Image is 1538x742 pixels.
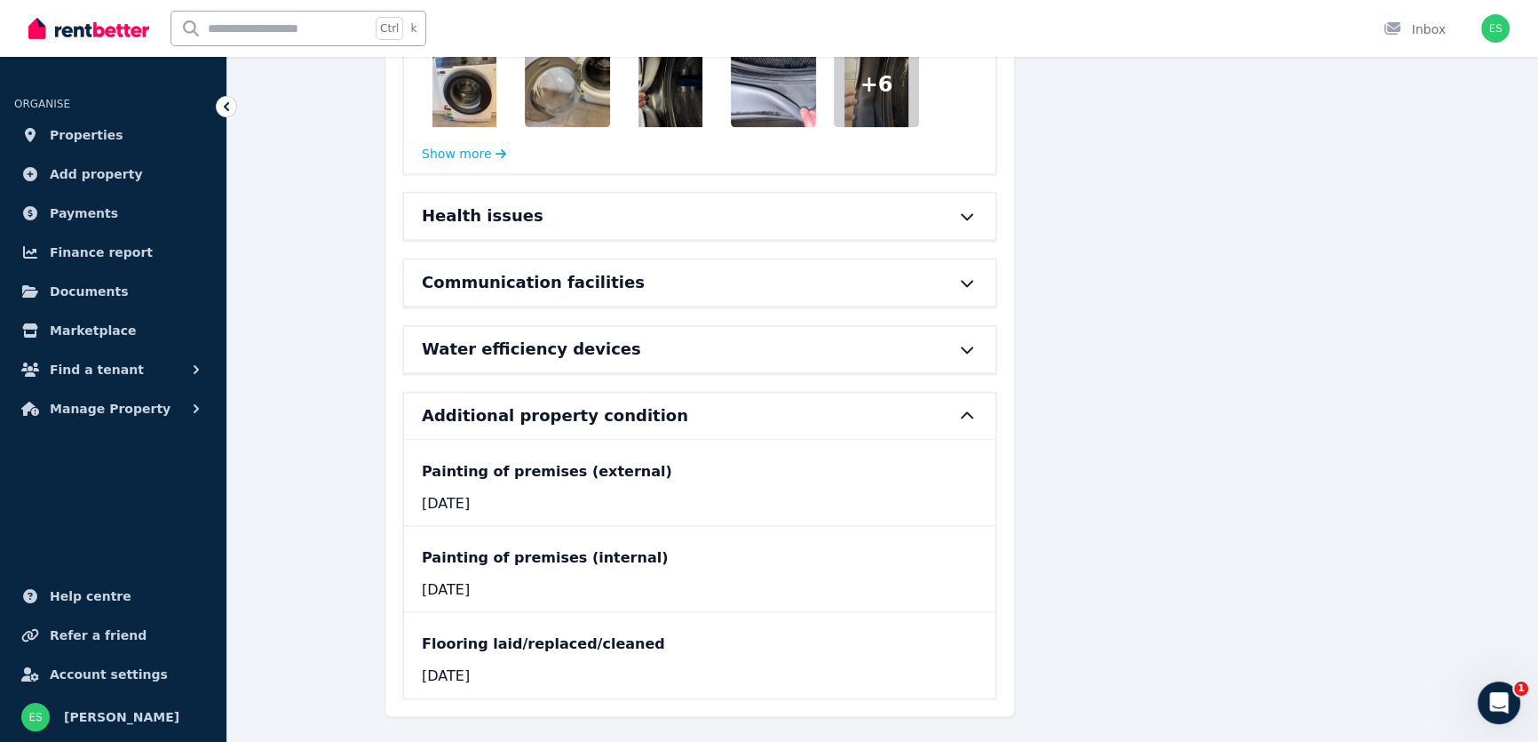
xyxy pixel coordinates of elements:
[422,203,543,228] h6: Health issues
[410,21,416,36] span: k
[14,313,212,348] a: Marketplace
[860,70,893,99] span: + 6
[50,359,144,380] span: Find a tenant
[1481,14,1510,43] img: Elaine Sheeley
[422,666,470,687] span: [DATE]
[21,703,50,731] img: Elaine Sheeley
[28,15,149,42] img: RentBetter
[376,17,403,40] span: Ctrl
[14,195,212,231] a: Payments
[14,274,212,309] a: Documents
[432,42,496,127] img: IMG_4531.JPEG
[50,164,143,185] span: Add property
[1383,20,1446,38] div: Inbox
[422,579,470,601] span: [DATE]
[1478,682,1520,724] iframe: Intercom live chat
[731,42,844,127] img: IMG_4535.JPEG
[14,156,212,192] a: Add property
[14,657,212,692] a: Account settings
[14,618,212,653] a: Refer a friend
[14,235,212,270] a: Finance report
[422,145,506,163] button: Show more
[14,391,212,427] button: Manage Property
[50,625,147,646] span: Refer a friend
[50,242,153,263] span: Finance report
[422,337,641,362] h6: Water efficiency devices
[50,124,123,146] span: Properties
[50,203,118,224] span: Payments
[14,352,212,387] button: Find a tenant
[638,42,702,127] img: IMG_4533.JPEG
[422,547,978,569] div: Painting of premises (internal)
[422,461,978,483] div: Painting of premises (external)
[422,493,470,515] span: [DATE]
[422,270,645,295] h6: Communication facilities
[50,664,168,685] span: Account settings
[525,42,638,127] img: IMG_4532.JPEG
[422,634,978,655] div: Flooring laid/replaced/cleaned
[1514,682,1528,696] span: 1
[14,117,212,153] a: Properties
[50,320,136,341] span: Marketplace
[50,586,131,607] span: Help centre
[50,398,170,419] span: Manage Property
[14,578,212,614] a: Help centre
[50,281,129,302] span: Documents
[422,403,688,428] h6: Additional property condition
[64,706,179,728] span: [PERSON_NAME]
[14,98,70,110] span: ORGANISE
